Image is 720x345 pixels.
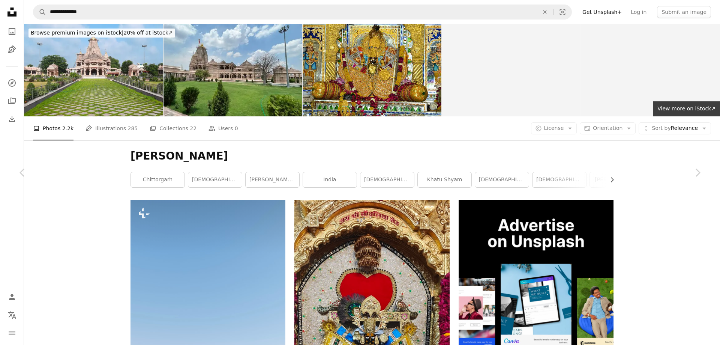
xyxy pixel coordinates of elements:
a: [DEMOGRAPHIC_DATA] [532,172,586,187]
a: [DEMOGRAPHIC_DATA] [188,172,242,187]
a: Next [675,137,720,209]
span: 285 [128,124,138,133]
a: [DEMOGRAPHIC_DATA][PERSON_NAME] [DEMOGRAPHIC_DATA] [360,172,414,187]
span: View more on iStock ↗ [657,105,715,111]
img: Sanwariya Seth Temple, Temple of Dark Lord Krishna. [24,24,163,116]
a: [PERSON_NAME][DEMOGRAPHIC_DATA] [246,172,299,187]
a: india [303,172,357,187]
a: Log in / Sign up [4,289,19,304]
button: Orientation [580,122,636,134]
a: Collections 22 [150,116,196,140]
span: Sort by [652,125,670,131]
a: Photos [4,24,19,39]
a: a small island with trees on top of it [130,332,285,339]
a: View more on iStock↗ [653,101,720,116]
h1: [PERSON_NAME] [130,149,613,163]
a: Illustrations 285 [85,116,138,140]
span: Relevance [652,125,698,132]
span: License [544,125,564,131]
a: Log in [626,6,651,18]
button: Submit an image [657,6,711,18]
a: Get Unsplash+ [578,6,626,18]
a: [PERSON_NAME] [590,172,643,187]
img: Statue of Seth Sanwariya Temple [303,24,441,116]
button: Menu [4,325,19,340]
a: Users 0 [208,116,238,140]
a: Collections [4,93,19,108]
span: Browse premium images on iStock | [31,30,123,36]
a: Illustrations [4,42,19,57]
span: 0 [235,124,238,133]
img: Shri Sanwariya Seth Temple, Rajasthan [163,24,302,116]
a: khatu shyam [418,172,471,187]
button: Language [4,307,19,322]
button: Visual search [553,5,571,19]
a: Browse premium images on iStock|20% off at iStock↗ [24,24,180,42]
a: [DEMOGRAPHIC_DATA] [DEMOGRAPHIC_DATA] [475,172,529,187]
span: Orientation [593,125,622,131]
a: chittorgarh [131,172,184,187]
button: scroll list to the right [605,172,613,187]
span: 22 [190,124,196,133]
a: Explore [4,75,19,90]
button: Search Unsplash [33,5,46,19]
button: Sort byRelevance [639,122,711,134]
form: Find visuals sitewide [33,5,572,20]
button: License [531,122,577,134]
span: 20% off at iStock ↗ [31,30,173,36]
button: Clear [537,5,553,19]
a: Download History [4,111,19,127]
